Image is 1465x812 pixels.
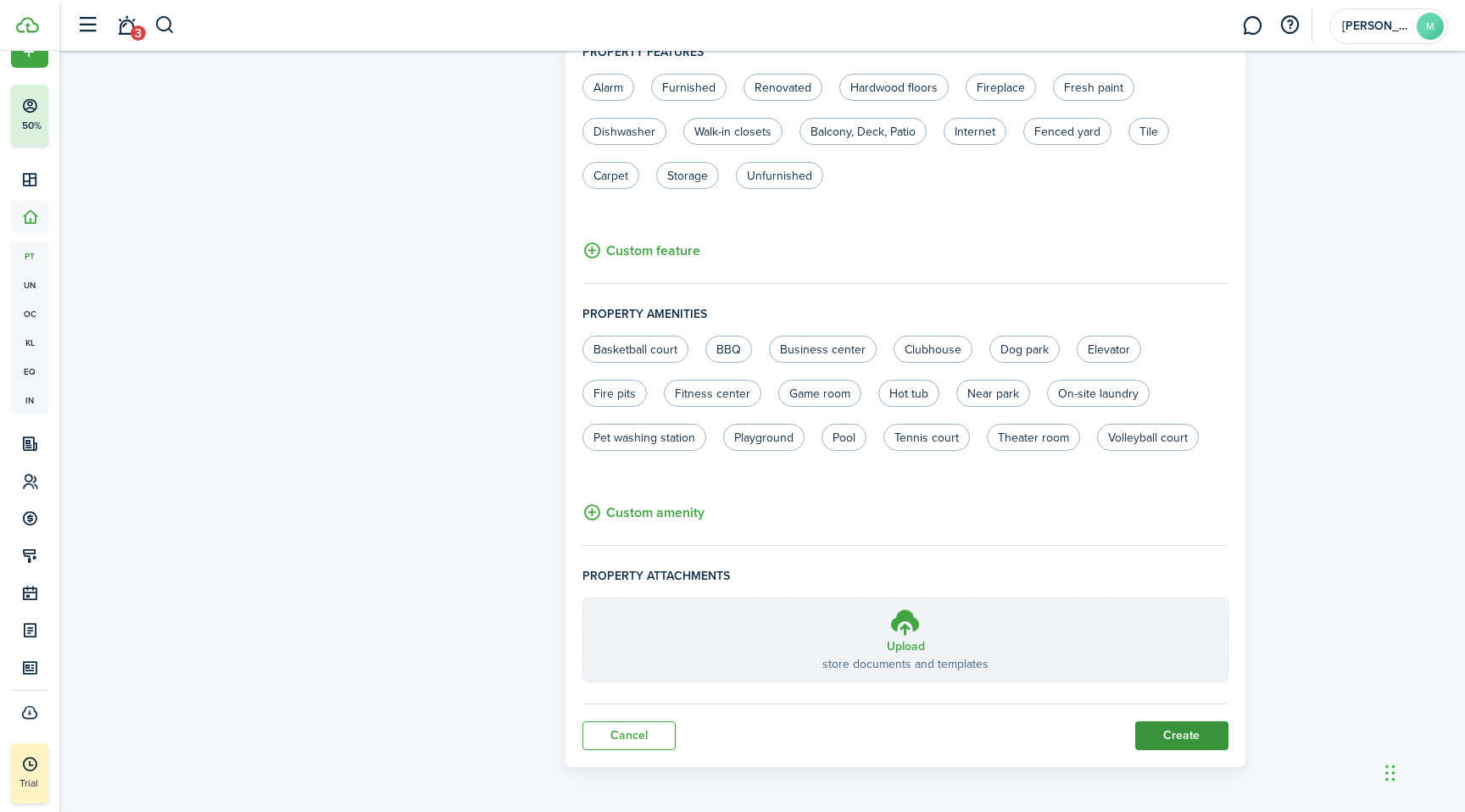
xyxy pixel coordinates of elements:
label: Hot tub [878,380,939,407]
a: Trial [11,743,48,804]
button: 50% [11,85,152,146]
label: Hardwood floors [839,74,949,101]
p: 50% [21,119,42,133]
label: Theater room [987,424,1080,451]
label: Playground [723,424,805,451]
h4: Property attachments [582,567,1228,598]
label: Unfurnished [736,162,823,189]
label: Alarm [582,74,634,101]
label: Dog park [989,336,1060,363]
a: Cancel [582,721,676,750]
label: Near park [956,380,1030,407]
a: Messaging [1236,4,1268,47]
button: Open sidebar [71,9,103,42]
a: in [11,386,48,414]
label: Renovated [744,74,822,101]
a: kl [11,328,48,357]
label: Dishwasher [582,118,666,145]
h3: Upload [887,637,925,655]
a: eq [11,357,48,386]
label: On-site laundry [1047,380,1150,407]
label: Clubhouse [894,336,972,363]
label: Fire pits [582,380,647,407]
a: pt [11,242,48,270]
label: Fenced yard [1023,118,1111,145]
span: Melissa [1342,20,1410,32]
label: Pet washing station [582,424,706,451]
a: oc [11,299,48,328]
p: store documents and templates [822,655,989,673]
label: BBQ [705,336,752,363]
p: Trial [19,776,87,791]
a: Notifications [110,4,142,47]
label: Elevator [1077,336,1141,363]
button: Search [154,11,175,40]
div: Drag [1385,748,1395,798]
avatar-text: M [1417,13,1444,40]
label: Walk-in closets [683,118,783,145]
label: Balcony, Deck, Patio [799,118,927,145]
label: Carpet [582,162,639,189]
label: Pool [822,424,866,451]
label: Internet [944,118,1006,145]
label: Fitness center [664,380,761,407]
label: Basketball court [582,336,688,363]
h4: Property features [582,31,1228,74]
button: Create [1135,721,1228,750]
button: Custom feature [582,240,700,261]
span: 3 [131,25,146,41]
a: un [11,270,48,299]
label: Business center [769,336,877,363]
label: Furnished [651,74,727,101]
button: Custom amenity [582,502,705,523]
h4: Property amenities [582,305,1228,336]
label: Game room [778,380,861,407]
img: TenantCloud [16,17,39,33]
label: Fireplace [966,74,1036,101]
button: Open menu [11,35,48,68]
label: Tennis court [883,424,970,451]
label: Volleyball court [1097,424,1199,451]
label: Fresh paint [1053,74,1134,101]
label: Tile [1128,118,1169,145]
button: Open resource center [1275,11,1304,40]
label: Storage [656,162,719,189]
iframe: Chat Widget [1380,731,1465,812]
